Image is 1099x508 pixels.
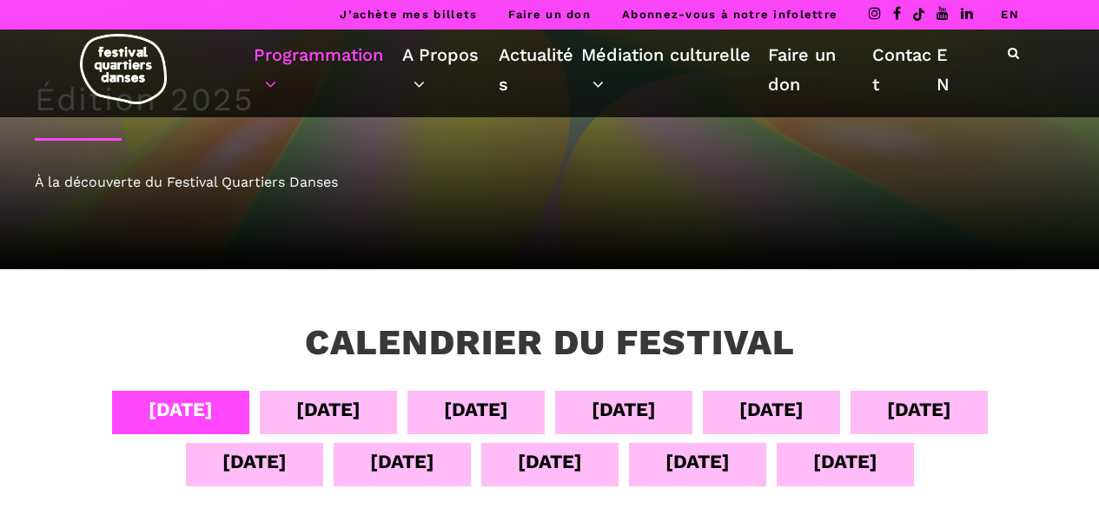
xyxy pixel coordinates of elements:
a: Actualités [499,40,581,99]
a: Contact [872,40,937,99]
img: logo-fqd-med [80,34,167,104]
a: EN [937,40,960,99]
a: A Propos [402,40,499,99]
a: EN [1001,8,1019,21]
div: [DATE] [222,446,287,477]
div: [DATE] [149,394,213,425]
div: [DATE] [370,446,434,477]
a: J’achète mes billets [340,8,477,21]
div: [DATE] [665,446,730,477]
a: Faire un don [508,8,591,21]
h3: Calendrier du festival [305,321,795,365]
a: Programmation [254,40,402,99]
a: Médiation culturelle [581,40,769,99]
div: [DATE] [887,394,951,425]
a: Faire un don [768,40,871,99]
div: [DATE] [518,446,582,477]
div: [DATE] [592,394,656,425]
div: [DATE] [444,394,508,425]
div: [DATE] [813,446,877,477]
div: [DATE] [296,394,361,425]
div: [DATE] [739,394,804,425]
a: Abonnez-vous à notre infolettre [622,8,837,21]
div: À la découverte du Festival Quartiers Danses [35,171,1064,194]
